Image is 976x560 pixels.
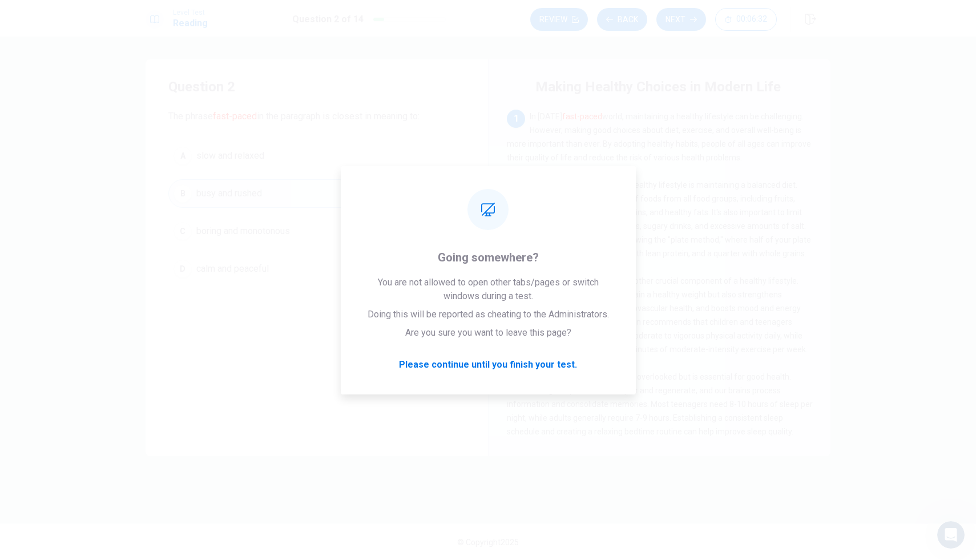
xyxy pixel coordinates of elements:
div: Ask a questionAI Agent and team can helpProfile image for Fin [11,193,217,236]
font: fast-paced [562,112,602,121]
span: Home [25,385,51,393]
span: Help [181,385,199,393]
span: busy and rushed [196,187,262,200]
div: AI Agent and team can help [23,215,173,227]
div: Ask a question [23,203,173,215]
button: Bbusy and rushed [168,179,465,208]
button: 00:06:32 [715,8,777,31]
div: 3 [507,274,525,292]
button: Review [530,8,588,31]
span: Level Test [173,9,208,17]
button: Messages [76,356,152,402]
div: A [174,147,192,165]
button: Search for help [17,247,212,270]
div: 1 [507,110,525,128]
p: Hey [PERSON_NAME]. Welcome to EduSynch! [23,81,205,159]
span: © Copyright 2025 [457,538,519,547]
p: How can we help? [23,159,205,178]
div: I lost my test due to a technical error (CEFR Level Test) [23,312,191,336]
div: D [174,260,192,278]
div: I lost my test due to a technical error (CEFR Level Test) [17,308,212,341]
button: Cboring and monotonous [168,217,465,245]
span: boring and monotonous [196,224,290,238]
div: C [174,222,192,240]
font: fast-paced [213,111,257,122]
span: slow and relaxed [196,149,264,163]
button: Aslow and relaxed [168,142,465,170]
span: Getting enough sleep is often overlooked but is essential for good health. During sleep, our bodi... [507,372,813,436]
div: B [174,184,192,203]
iframe: Intercom live chat [937,521,965,549]
button: Next [656,8,706,31]
div: 2 [507,178,525,196]
div: CEFR Level Test Structure and Scoring System [17,275,212,308]
span: Messages [95,385,134,393]
span: Regular physical activity is another crucial component of a healthy lifestyle. Exercise not only ... [507,276,808,354]
h1: Reading [173,17,208,30]
span: One of the key aspects of a healthy lifestyle is maintaining a balanced diet. This means eating a... [507,180,811,258]
span: Search for help [23,253,92,265]
div: 4 [507,370,525,388]
button: Dcalm and peaceful [168,255,465,283]
span: 00:06:32 [736,15,767,24]
button: Help [152,356,228,402]
h4: Question 2 [168,78,465,96]
div: CEFR Level Test Structure and Scoring System [23,279,191,303]
span: The phrase in the paragraph is closest in meaning to: [168,110,465,123]
button: Back [597,8,647,31]
span: In [DATE] world, maintaining a healthy lifestyle can be challenging. However, making good choices... [507,112,811,162]
h4: Making Healthy Choices in Modern Life [535,78,781,96]
img: Profile image for Fin [178,208,191,221]
h1: Question 2 of 14 [292,13,364,26]
span: calm and peaceful [196,262,269,276]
